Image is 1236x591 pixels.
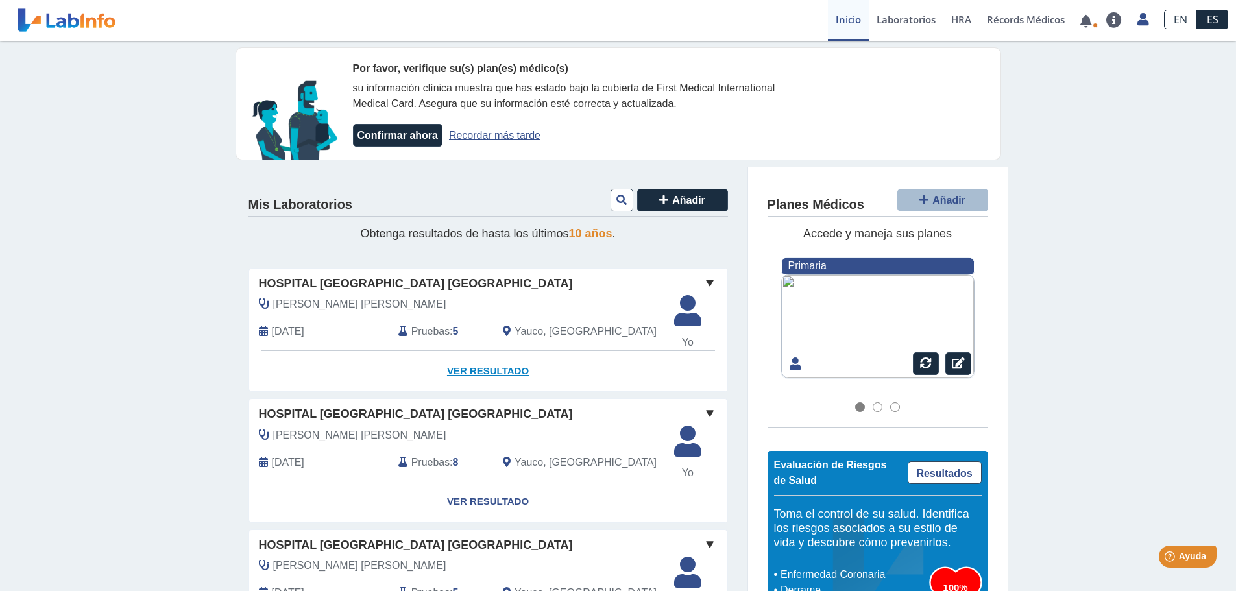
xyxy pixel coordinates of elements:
[1164,10,1197,29] a: EN
[389,453,493,471] div: :
[249,351,727,392] a: Ver Resultado
[360,227,615,240] span: Obtenga resultados de hasta los últimos .
[1197,10,1228,29] a: ES
[515,455,657,470] span: Yauco, PR
[932,195,965,206] span: Añadir
[248,197,352,213] h4: Mis Laboratorios
[259,537,573,554] span: Hospital [GEOGRAPHIC_DATA] [GEOGRAPHIC_DATA]
[777,567,930,583] li: Enfermedad Coronaria
[273,558,446,573] span: Almodovar Feliciano, Wanda
[273,428,446,443] span: Almodovar Feliciano, Wanda
[389,323,493,341] div: :
[774,507,982,549] h5: Toma el control de su salud. Identifica los riesgos asociados a su estilo de vida y descubre cómo...
[951,13,971,26] span: HRA
[453,326,459,337] b: 5
[259,275,573,293] span: Hospital [GEOGRAPHIC_DATA] [GEOGRAPHIC_DATA]
[411,455,450,470] span: Pruebas
[788,260,827,271] span: Primaria
[768,197,864,213] h4: Planes Médicos
[453,457,459,468] b: 8
[353,82,775,109] span: su información clínica muestra que has estado bajo la cubierta de First Medical International Med...
[449,130,540,141] a: Recordar más tarde
[353,124,442,147] button: Confirmar ahora
[515,324,657,339] span: Yauco, PR
[273,296,446,312] span: Almodovar Feliciano, Wanda
[666,465,709,481] span: Yo
[666,335,709,350] span: Yo
[272,324,304,339] span: 2025-09-20
[569,227,612,240] span: 10 años
[259,405,573,423] span: Hospital [GEOGRAPHIC_DATA] [GEOGRAPHIC_DATA]
[774,459,887,486] span: Evaluación de Riesgos de Salud
[908,461,982,484] a: Resultados
[672,195,705,206] span: Añadir
[637,189,728,211] button: Añadir
[897,189,988,211] button: Añadir
[249,481,727,522] a: Ver Resultado
[803,227,952,240] span: Accede y maneja sus planes
[411,324,450,339] span: Pruebas
[353,61,814,77] div: Por favor, verifique su(s) plan(es) médico(s)
[1121,540,1222,577] iframe: Help widget launcher
[272,455,304,470] span: 2025-05-26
